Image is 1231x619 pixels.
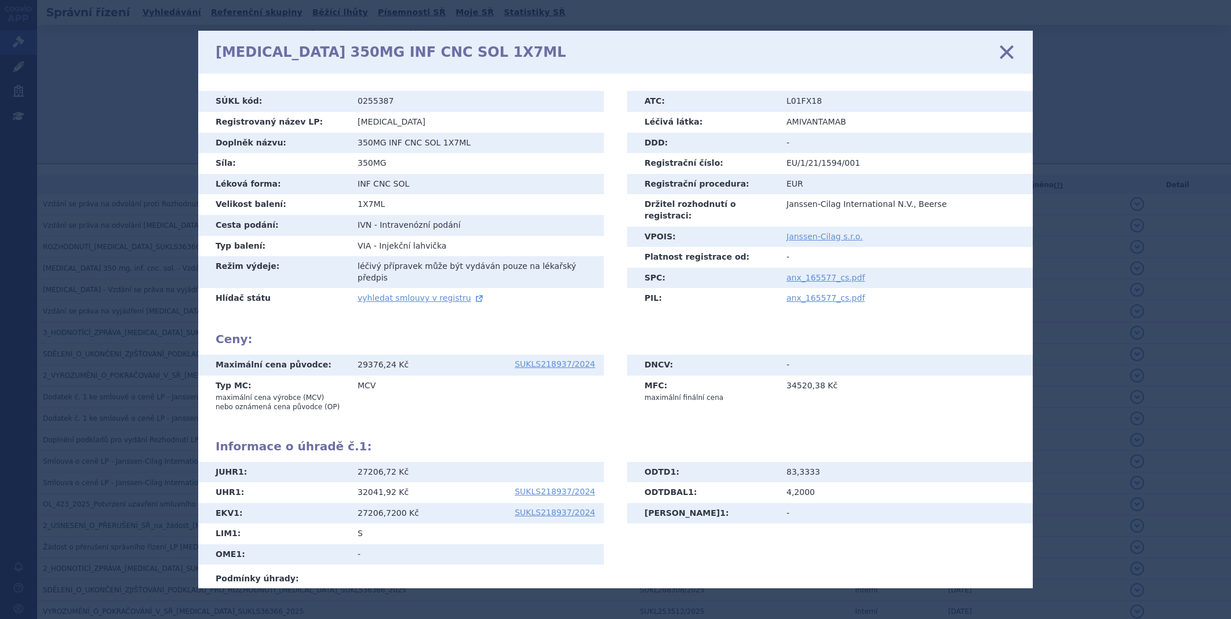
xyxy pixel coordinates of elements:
th: Síla: [198,153,349,174]
th: ODTD : [627,462,778,483]
th: VPOIS: [627,227,778,247]
th: Typ balení: [198,236,349,257]
p: maximální cena výrobce (MCV) nebo oznámená cena původce (OP) [216,393,340,412]
td: 34520,38 Kč [778,376,1033,407]
th: [PERSON_NAME] : [627,503,778,524]
span: 1 [671,467,676,476]
span: 1 [359,439,367,453]
h2: Informace o úhradě č. : [216,439,1015,453]
h1: [MEDICAL_DATA] 350MG INF CNC SOL 1X7ML [216,44,566,61]
th: EKV : [198,503,349,524]
th: ODTDBAL : [627,482,778,503]
th: Léčivá látka: [627,112,778,133]
a: anx_165577_cs.pdf [786,273,865,282]
td: léčivý přípravek může být vydáván pouze na lékařský předpis [349,256,604,288]
td: 83,3333 [778,462,1033,483]
td: 350MG INF CNC SOL 1X7ML [349,133,604,154]
a: SUKLS218937/2024 [515,487,595,496]
span: 27206,7200 Kč [358,508,419,518]
span: Injekční lahvička [379,241,446,250]
a: SUKLS218937/2024 [515,360,595,368]
span: IVN [358,220,372,230]
p: maximální finální cena [644,393,769,402]
th: Cesta podání: [198,215,349,236]
td: - [778,247,1033,268]
th: ATC: [627,91,778,112]
th: Registrační číslo: [627,153,778,174]
td: 1X7ML [349,194,604,215]
th: Velikost balení: [198,194,349,215]
a: anx_165577_cs.pdf [786,293,865,303]
td: [MEDICAL_DATA] [349,112,604,133]
th: DDD: [627,133,778,154]
th: Registrační procedura: [627,174,778,195]
th: DNCV: [627,355,778,376]
th: Registrovaný název LP: [198,112,349,133]
a: vyhledat smlouvy v registru [358,293,485,303]
th: SPC: [627,268,778,289]
td: 4,2000 [778,482,1033,503]
th: Držitel rozhodnutí o registraci: [627,194,778,226]
td: EU/1/21/1594/001 [778,153,1033,174]
span: 1 [720,508,726,518]
span: 1 [234,508,239,518]
th: Maximální cena původce: [198,355,349,376]
th: SÚKL kód: [198,91,349,112]
td: AMIVANTAMAB [778,112,1033,133]
td: INF CNC SOL [349,174,604,195]
a: zavřít [998,43,1015,61]
th: UHR : [198,482,349,503]
td: - [778,133,1033,154]
a: Janssen-Cilag s.r.o. [786,232,863,241]
h2: Ceny: [216,332,1015,346]
th: LIM : [198,523,349,544]
a: SUKLS218937/2024 [515,508,595,516]
td: 27206,72 Kč [349,462,604,483]
td: - [349,544,604,565]
th: Platnost registrace od: [627,247,778,268]
span: Intravenózní podání [380,220,460,230]
span: vyhledat smlouvy v registru [358,293,471,303]
td: - [778,355,1033,376]
td: S [349,523,604,544]
td: 350MG [349,153,604,174]
th: MFC: [627,376,778,407]
td: MCV [349,376,604,416]
span: 29376,24 Kč [358,360,409,369]
h3: Podmínky úhrady: [216,573,1015,585]
th: Hlídač státu [198,288,349,309]
span: 1 [232,529,238,538]
span: 1 [236,549,242,559]
span: - [374,241,377,250]
span: 1 [235,487,241,497]
td: Janssen-Cilag International N.V., Beerse [778,194,1033,226]
td: L01FX18 [778,91,1033,112]
th: OME : [198,544,349,565]
th: Léková forma: [198,174,349,195]
th: Typ MC: [198,376,349,416]
span: - [374,220,377,230]
th: Režim výdeje: [198,256,349,288]
th: Doplněk názvu: [198,133,349,154]
span: 1 [688,487,694,497]
th: JUHR : [198,462,349,483]
span: 32041,92 Kč [358,487,409,497]
td: EUR [778,174,1033,195]
th: PIL: [627,288,778,309]
span: 1 [238,467,244,476]
span: VIA [358,241,371,250]
td: 0255387 [349,91,604,112]
td: - [778,503,1033,524]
